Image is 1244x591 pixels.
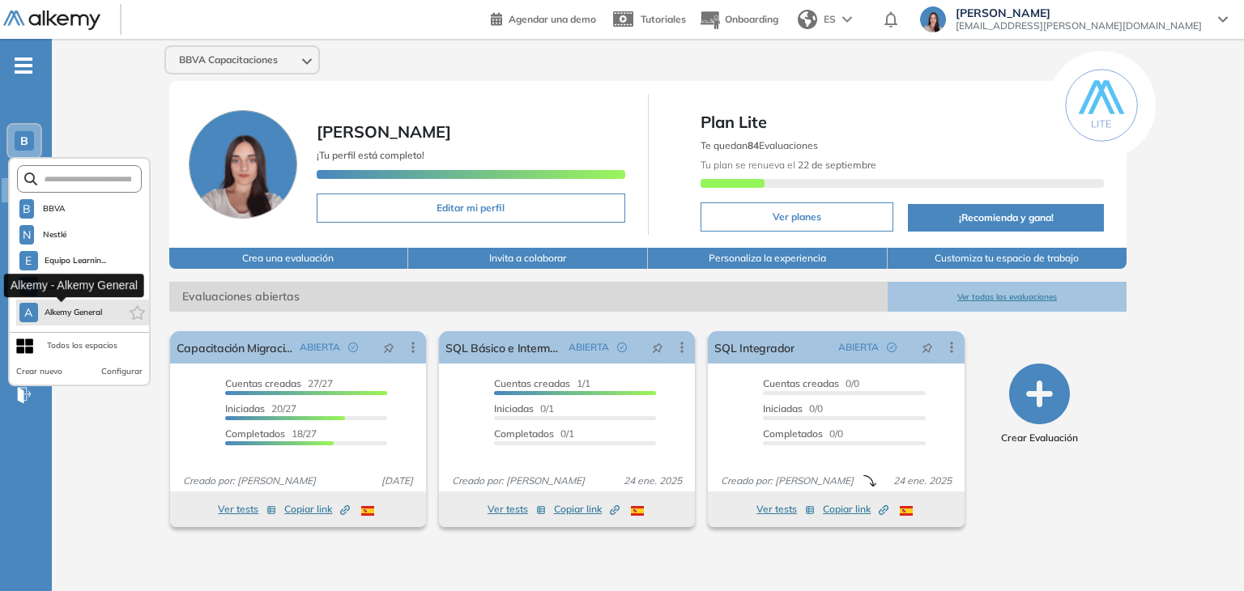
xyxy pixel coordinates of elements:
button: Copiar link [554,500,620,519]
b: 84 [748,139,759,151]
span: ES [824,12,836,27]
button: Ver todas las evaluaciones [888,282,1127,312]
span: check-circle [348,342,358,352]
span: Creado por: [PERSON_NAME] [177,474,322,488]
span: Copiar link [284,502,350,517]
img: arrow [842,16,852,23]
a: SQL Integrador [714,331,794,364]
span: Equipo Learnin... [45,254,107,267]
button: ¡Recomienda y gana! [908,204,1104,232]
a: SQL Básico e Intermedio [445,331,562,364]
button: Customiza tu espacio de trabajo [888,248,1127,269]
span: [DATE] [375,474,420,488]
button: Configurar [101,365,143,378]
span: Iniciadas [763,402,803,415]
span: ABIERTA [300,340,340,355]
button: pushpin [371,334,407,360]
span: BBVA Capacitaciones [179,53,278,66]
span: [PERSON_NAME] [956,6,1202,19]
span: Evaluaciones abiertas [169,282,888,312]
span: Creado por: [PERSON_NAME] [445,474,591,488]
span: Completados [494,427,554,440]
span: E [25,254,32,267]
a: Capacitación Migración de SAS a Teradata | 3ra Cam [177,331,293,364]
img: ESP [361,506,374,516]
span: B [23,202,31,215]
span: Copiar link [823,502,888,517]
span: Creado por: [PERSON_NAME] [714,474,860,488]
span: Tu plan se renueva el [701,159,876,171]
span: Copiar link [554,502,620,517]
span: 27/27 [225,377,333,389]
img: Logo [3,11,100,31]
b: 22 de septiembre [795,159,876,171]
span: Cuentas creadas [225,377,301,389]
span: N [23,228,31,241]
span: 1/1 [494,377,590,389]
span: Plan Lite [701,110,1105,134]
span: 0/0 [763,402,823,415]
span: [PERSON_NAME] [317,121,451,142]
button: Crear nuevo [16,365,62,378]
span: check-circle [617,342,627,352]
span: A [24,306,32,319]
button: pushpin [910,334,945,360]
a: Agendar una demo [491,8,596,28]
button: pushpin [640,334,675,360]
span: Iniciadas [225,402,265,415]
button: Ver tests [218,500,276,519]
button: Onboarding [699,2,778,37]
button: Copiar link [823,500,888,519]
iframe: Chat Widget [1163,513,1244,591]
img: world [798,10,817,29]
span: Completados [763,427,823,440]
span: ¡Tu perfil está completo! [317,149,424,161]
span: Te quedan Evaluaciones [701,139,818,151]
span: 0/1 [494,402,554,415]
span: pushpin [383,341,394,354]
span: BBVA [40,202,67,215]
button: Editar mi perfil [317,193,625,223]
div: Alkemy - Alkemy General [4,274,144,297]
span: B [20,134,28,147]
span: 18/27 [225,427,317,440]
button: Ver planes [701,202,894,232]
div: Widget de chat [1163,513,1244,591]
button: Ver tests [488,500,546,519]
button: Copiar link [284,500,350,519]
span: 0/0 [763,427,843,440]
span: Onboarding [725,13,778,25]
span: Completados [225,427,285,440]
span: Cuentas creadas [763,377,839,389]
span: 24 ene. 2025 [887,474,958,488]
button: Ver tests [756,500,815,519]
span: Crear Evaluación [1001,431,1078,445]
span: 20/27 [225,402,296,415]
img: ESP [631,506,644,516]
span: 0/1 [494,427,574,440]
span: 0/0 [763,377,859,389]
span: Tutoriales [641,13,686,25]
span: check-circle [887,342,897,352]
button: Crea una evaluación [169,248,409,269]
span: ABIERTA [838,340,879,355]
span: Iniciadas [494,402,534,415]
span: 24 ene. 2025 [617,474,688,488]
div: Todos los espacios [47,339,117,352]
span: Nestlé [40,228,69,241]
span: Agendar una demo [509,13,596,25]
span: pushpin [652,341,663,354]
img: ESP [900,506,913,516]
span: pushpin [922,341,933,354]
button: Invita a colaborar [408,248,648,269]
button: Personaliza la experiencia [648,248,888,269]
button: Crear Evaluación [1001,364,1078,445]
img: Foto de perfil [189,110,297,219]
span: ABIERTA [569,340,609,355]
span: Cuentas creadas [494,377,570,389]
span: Alkemy General [45,306,103,319]
i: - [15,64,32,67]
span: [EMAIL_ADDRESS][PERSON_NAME][DOMAIN_NAME] [956,19,1202,32]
